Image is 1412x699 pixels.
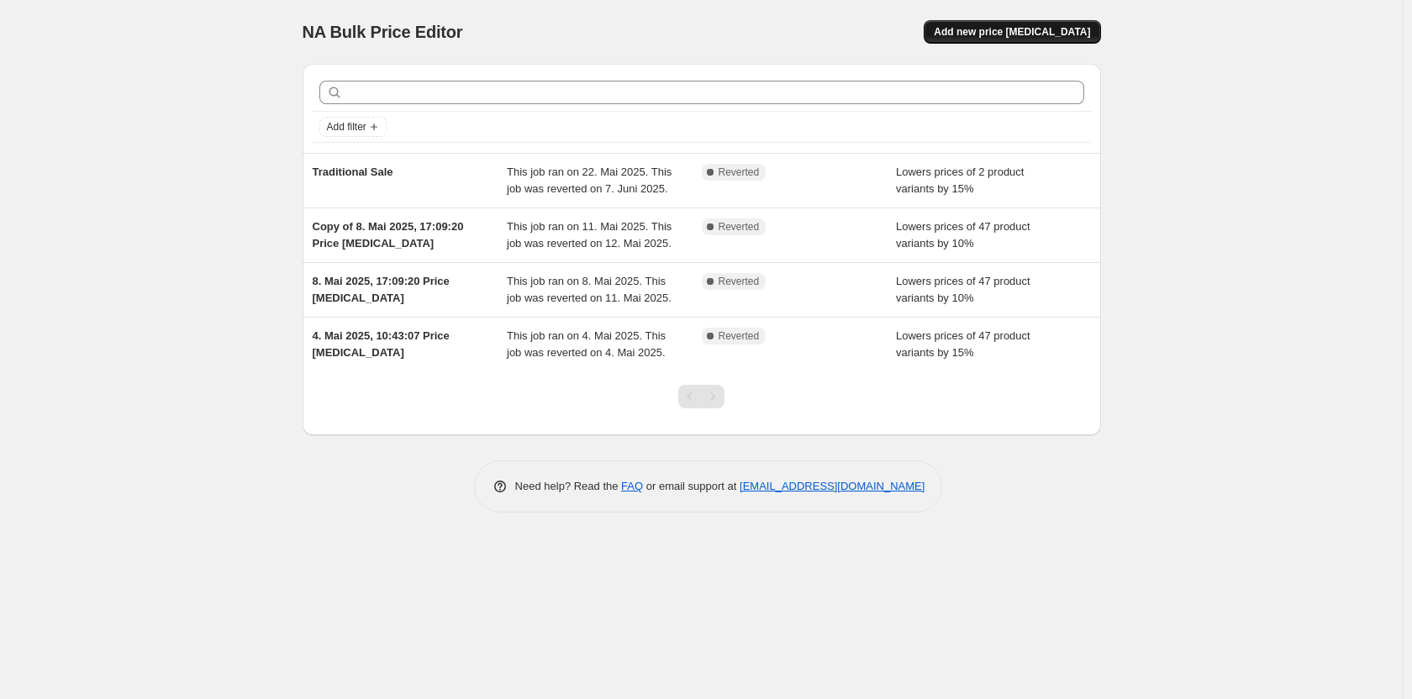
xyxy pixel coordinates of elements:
span: Lowers prices of 47 product variants by 10% [896,220,1030,250]
span: 4. Mai 2025, 10:43:07 Price [MEDICAL_DATA] [313,329,450,359]
span: 8. Mai 2025, 17:09:20 Price [MEDICAL_DATA] [313,275,450,304]
span: or email support at [643,480,740,492]
nav: Pagination [678,385,724,408]
span: This job ran on 11. Mai 2025. This job was reverted on 12. Mai 2025. [507,220,672,250]
span: Traditional Sale [313,166,393,178]
span: Need help? Read the [515,480,622,492]
span: Lowers prices of 47 product variants by 10% [896,275,1030,304]
span: This job ran on 22. Mai 2025. This job was reverted on 7. Juni 2025. [507,166,672,195]
a: FAQ [621,480,643,492]
span: NA Bulk Price Editor [303,23,463,41]
span: Reverted [719,275,760,288]
button: Add filter [319,117,387,137]
span: This job ran on 4. Mai 2025. This job was reverted on 4. Mai 2025. [507,329,666,359]
span: Copy of 8. Mai 2025, 17:09:20 Price [MEDICAL_DATA] [313,220,464,250]
span: Add filter [327,120,366,134]
span: Lowers prices of 2 product variants by 15% [896,166,1024,195]
button: Add new price [MEDICAL_DATA] [924,20,1100,44]
span: Reverted [719,220,760,234]
span: This job ran on 8. Mai 2025. This job was reverted on 11. Mai 2025. [507,275,672,304]
span: Reverted [719,329,760,343]
span: Reverted [719,166,760,179]
span: Lowers prices of 47 product variants by 15% [896,329,1030,359]
a: [EMAIL_ADDRESS][DOMAIN_NAME] [740,480,925,492]
span: Add new price [MEDICAL_DATA] [934,25,1090,39]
